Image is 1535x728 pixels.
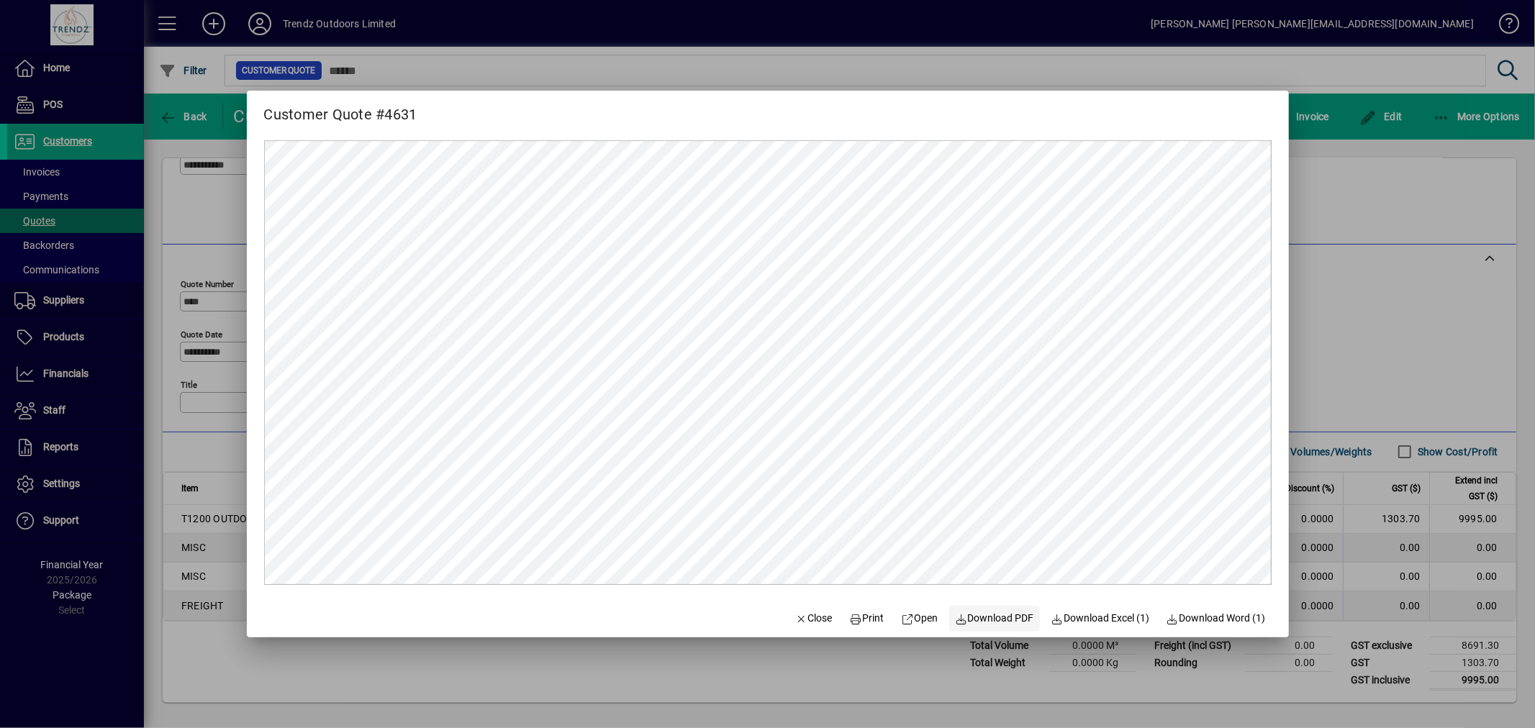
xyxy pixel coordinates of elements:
button: Download Word (1) [1161,606,1272,632]
h2: Customer Quote #4631 [247,91,435,126]
button: Print [844,606,890,632]
span: Download PDF [955,611,1034,626]
span: Close [795,611,833,626]
button: Close [789,606,838,632]
button: Download Excel (1) [1046,606,1156,632]
span: Download Word (1) [1167,611,1266,626]
span: Open [902,611,938,626]
a: Open [896,606,944,632]
a: Download PDF [949,606,1040,632]
span: Download Excel (1) [1051,611,1150,626]
span: Print [850,611,884,626]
